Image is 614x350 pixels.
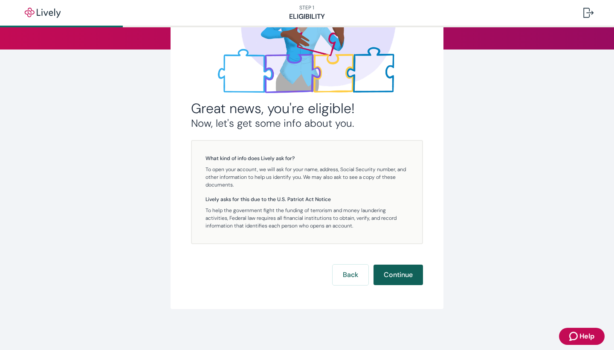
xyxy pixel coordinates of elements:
p: To open your account, we will ask for your name, address, Social Security number, and other infor... [206,166,408,189]
button: Log out [576,3,600,23]
button: Zendesk support iconHelp [559,328,605,345]
h5: What kind of info does Lively ask for? [206,155,408,162]
button: Continue [374,265,423,285]
h2: Great news, you're eligible! [191,100,423,117]
button: Back [333,265,368,285]
h3: Now, let's get some info about you. [191,117,423,130]
svg: Zendesk support icon [569,331,579,341]
p: To help the government fight the funding of terrorism and money laundering activities, Federal la... [206,207,408,230]
h5: Lively asks for this due to the U.S. Patriot Act Notice [206,195,408,203]
span: Help [579,331,594,341]
img: Lively [19,8,67,18]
